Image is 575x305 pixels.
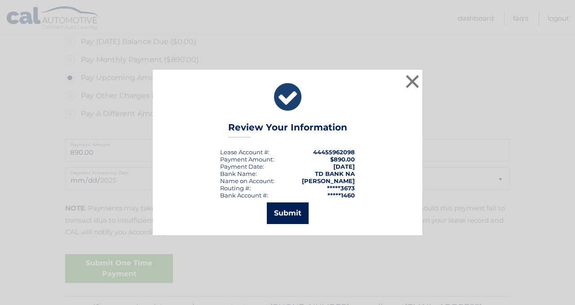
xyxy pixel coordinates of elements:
[220,170,257,177] div: Bank Name:
[220,192,268,199] div: Bank Account #:
[220,177,274,184] div: Name on Account:
[302,177,355,184] strong: [PERSON_NAME]
[313,148,355,156] strong: 44455962098
[220,148,270,156] div: Lease Account #:
[315,170,355,177] strong: TD BANK NA
[220,163,264,170] div: :
[403,72,421,90] button: ×
[220,156,274,163] div: Payment Amount:
[220,184,251,192] div: Routing #:
[330,156,355,163] span: $890.00
[220,163,263,170] span: Payment Date
[228,122,347,138] h3: Review Your Information
[267,202,309,224] button: Submit
[333,163,355,170] span: [DATE]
